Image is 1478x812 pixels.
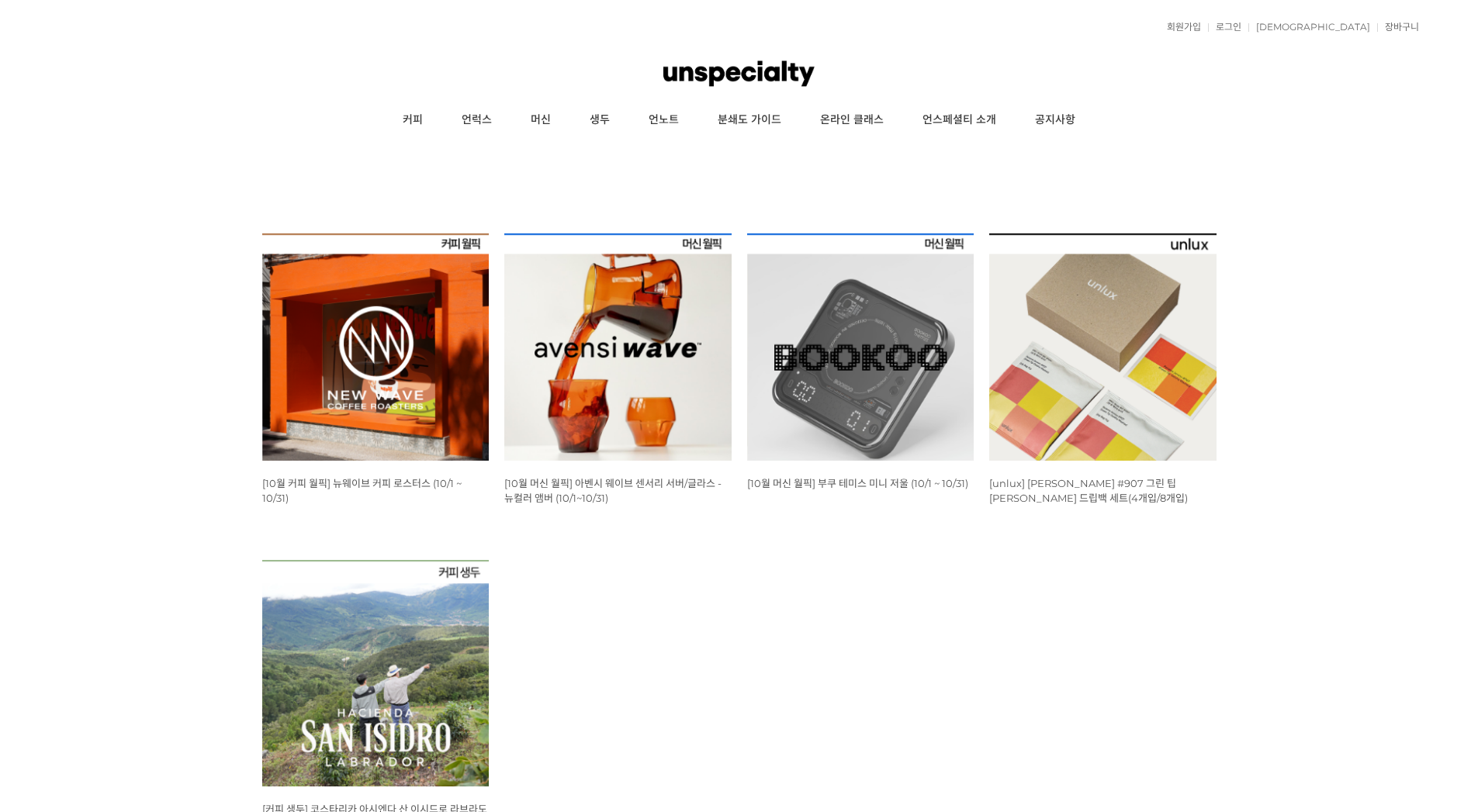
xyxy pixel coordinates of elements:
a: [unlux] [PERSON_NAME] #907 그린 팁 [PERSON_NAME] 드립백 세트(4개입/8개입) [989,477,1188,504]
a: [DEMOGRAPHIC_DATA] [1248,22,1370,32]
a: [10월 머신 월픽] 아벤시 웨이브 센서리 서버/글라스 - 뉴컬러 앰버 (10/1~10/31) [504,477,722,504]
a: 온라인 클래스 [801,101,903,140]
a: 머신 [511,101,570,140]
a: 언럭스 [442,101,511,140]
a: [10월 커피 월픽] 뉴웨이브 커피 로스터스 (10/1 ~ 10/31) [262,477,462,504]
a: 언스페셜티 소개 [903,101,1016,140]
a: 장바구니 [1377,22,1419,32]
img: 코스타리카 아시엔다 산 이시드로 라브라도르 [262,560,490,787]
img: [10월 머신 월픽] 아벤시 웨이브 센서리 서버/글라스 - 뉴컬러 앰버 (10/1~10/31) [504,233,732,461]
a: 회원가입 [1159,22,1201,32]
a: 언노트 [629,101,698,140]
a: 공지사항 [1016,101,1095,140]
img: 언스페셜티 몰 [663,50,814,97]
img: [10월 커피 월픽] 뉴웨이브 커피 로스터스 (10/1 ~ 10/31) [262,233,490,461]
a: [10월 머신 월픽] 부쿠 테미스 미니 저울 (10/1 ~ 10/31) [747,477,968,489]
img: [unlux] 파나마 잰슨 #907 그린 팁 게이샤 워시드 드립백 세트(4개입/8개입) [989,233,1217,461]
a: 로그인 [1208,22,1241,32]
a: 커피 [383,101,442,140]
img: [10월 머신 월픽] 부쿠 테미스 미니 저울 (10/1 ~ 10/31) [747,233,974,461]
a: 분쇄도 가이드 [698,101,801,140]
a: 생두 [570,101,629,140]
